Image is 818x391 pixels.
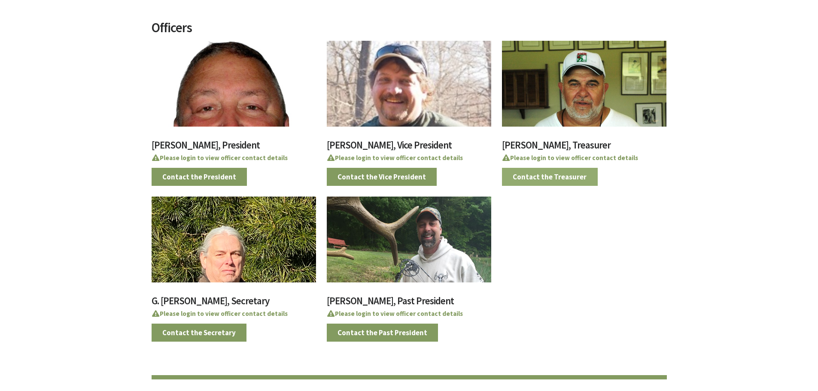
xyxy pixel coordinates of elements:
a: Contact the Treasurer [502,168,598,186]
a: Please login to view officer contact details [152,309,288,318]
h3: [PERSON_NAME], President [152,140,316,155]
h3: [PERSON_NAME], Treasurer [502,140,666,155]
h3: G. [PERSON_NAME], Secretary [152,296,316,311]
a: Please login to view officer contact details [502,154,638,162]
a: Contact the President [152,168,247,186]
a: Please login to view officer contact details [327,154,463,162]
h3: [PERSON_NAME], Past President [327,296,491,311]
h3: [PERSON_NAME], Vice President [327,140,491,155]
h2: Officers [152,21,667,41]
a: Contact the Secretary [152,324,247,342]
a: Contact the Vice President [327,168,437,186]
a: Contact the Past President [327,324,438,342]
a: Please login to view officer contact details [327,309,463,318]
a: Please login to view officer contact details [152,154,288,162]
